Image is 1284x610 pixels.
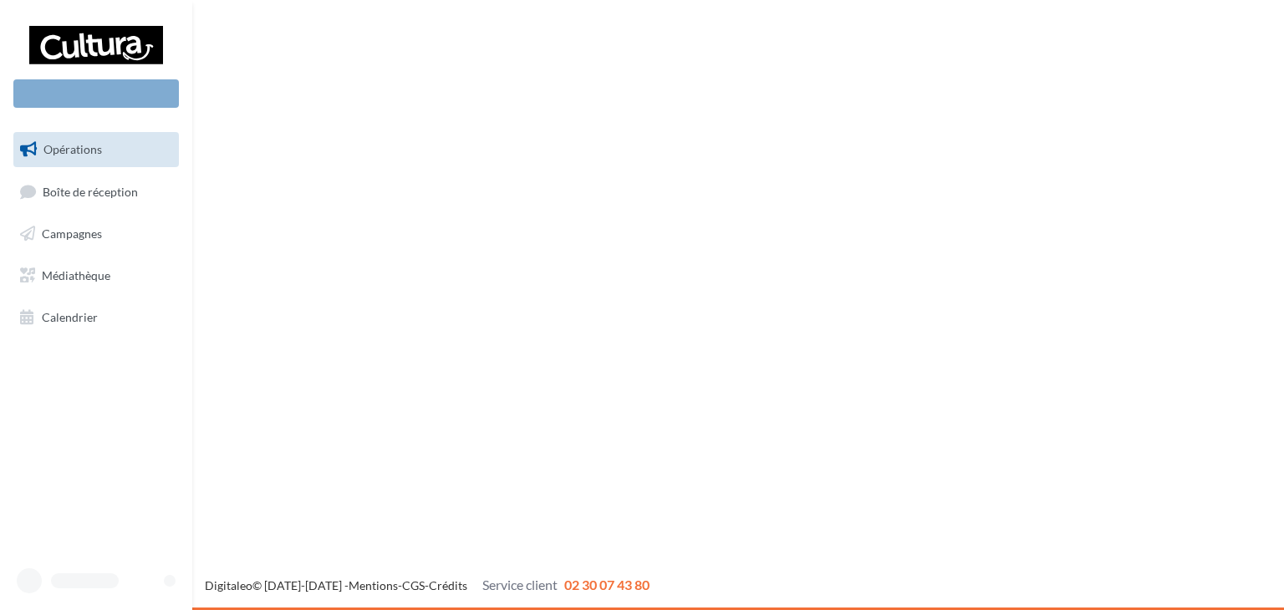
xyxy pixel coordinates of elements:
[564,577,650,592] span: 02 30 07 43 80
[429,578,467,592] a: Crédits
[10,258,182,293] a: Médiathèque
[43,184,138,198] span: Boîte de réception
[42,309,98,323] span: Calendrier
[43,142,102,156] span: Opérations
[482,577,558,592] span: Service client
[349,578,398,592] a: Mentions
[205,578,252,592] a: Digitaleo
[10,216,182,252] a: Campagnes
[10,132,182,167] a: Opérations
[10,174,182,210] a: Boîte de réception
[205,578,650,592] span: © [DATE]-[DATE] - - -
[42,226,102,241] span: Campagnes
[42,268,110,282] span: Médiathèque
[13,79,179,108] div: Nouvelle campagne
[10,300,182,335] a: Calendrier
[402,578,425,592] a: CGS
